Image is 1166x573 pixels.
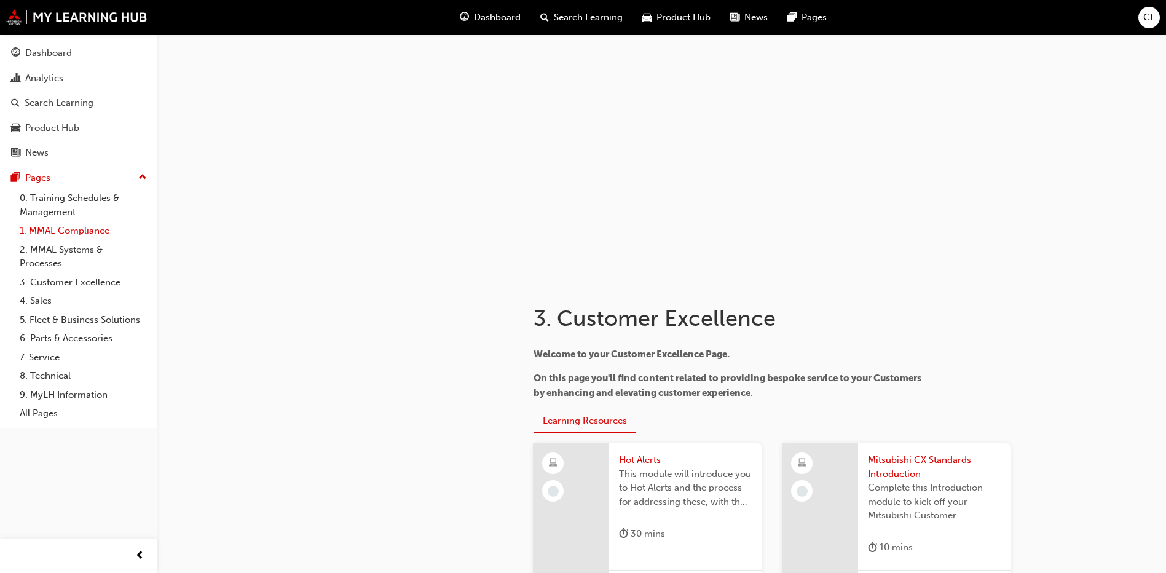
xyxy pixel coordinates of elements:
[1138,7,1160,28] button: CF
[548,486,559,497] span: learningRecordVerb_NONE-icon
[530,5,632,30] a: search-iconSearch Learning
[619,467,752,509] span: This module will introduce you to Hot Alerts and the process for addressing these, with the aim o...
[11,73,20,84] span: chart-icon
[534,305,937,332] h1: 3. Customer Excellence
[15,329,152,348] a: 6. Parts & Accessories
[534,349,730,360] span: Welcome to your Customer Excellence Page.
[15,385,152,405] a: 9. MyLH Information
[797,486,808,497] span: learningRecordVerb_NONE-icon
[11,148,20,159] span: news-icon
[5,92,152,114] a: Search Learning
[15,189,152,221] a: 0. Training Schedules & Management
[138,170,147,186] span: up-icon
[11,123,20,134] span: car-icon
[787,10,797,25] span: pages-icon
[619,453,752,467] span: Hot Alerts
[450,5,530,30] a: guage-iconDashboard
[15,221,152,240] a: 1. MMAL Compliance
[868,540,877,555] span: duration-icon
[15,273,152,292] a: 3. Customer Excellence
[474,10,521,25] span: Dashboard
[5,117,152,140] a: Product Hub
[750,387,753,398] span: .
[656,10,711,25] span: Product Hub
[5,167,152,189] button: Pages
[619,526,628,542] span: duration-icon
[15,348,152,367] a: 7. Service
[802,10,827,25] span: Pages
[11,48,20,59] span: guage-icon
[11,173,20,184] span: pages-icon
[460,10,469,25] span: guage-icon
[868,540,913,555] div: 10 mins
[5,42,152,65] a: Dashboard
[25,171,50,185] div: Pages
[25,96,93,110] div: Search Learning
[15,404,152,423] a: All Pages
[15,240,152,273] a: 2. MMAL Systems & Processes
[549,456,557,472] span: learningResourceType_ELEARNING-icon
[25,146,49,160] div: News
[720,5,778,30] a: news-iconNews
[5,67,152,90] a: Analytics
[632,5,720,30] a: car-iconProduct Hub
[11,98,20,109] span: search-icon
[25,121,79,135] div: Product Hub
[619,526,665,542] div: 30 mins
[868,453,1001,481] span: Mitsubishi CX Standards - Introduction
[534,409,636,433] button: Learning Resources
[25,46,72,60] div: Dashboard
[744,10,768,25] span: News
[868,481,1001,523] span: Complete this Introduction module to kick off your Mitsubishi Customer Excellence (CX) Standards ...
[25,71,63,85] div: Analytics
[778,5,837,30] a: pages-iconPages
[6,9,148,25] img: mmal
[15,310,152,330] a: 5. Fleet & Business Solutions
[642,10,652,25] span: car-icon
[15,366,152,385] a: 8. Technical
[135,548,144,564] span: prev-icon
[798,456,806,472] span: learningResourceType_ELEARNING-icon
[5,141,152,164] a: News
[554,10,623,25] span: Search Learning
[730,10,739,25] span: news-icon
[1143,10,1155,25] span: CF
[534,373,923,398] span: On this page you'll find content related to providing bespoke service to your Customers by enhanc...
[15,291,152,310] a: 4. Sales
[540,10,549,25] span: search-icon
[5,39,152,167] button: DashboardAnalyticsSearch LearningProduct HubNews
